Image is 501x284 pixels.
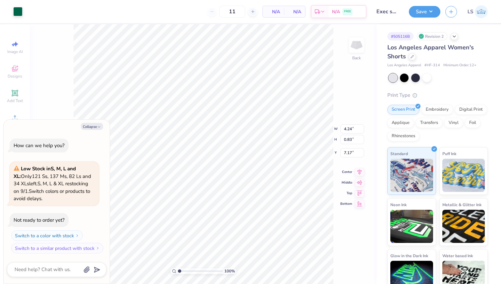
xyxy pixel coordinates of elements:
[340,170,352,174] span: Center
[390,150,408,157] span: Standard
[442,252,473,259] span: Water based Ink
[7,98,23,103] span: Add Text
[96,246,100,250] img: Switch to a similar product with stock
[387,32,414,40] div: # 505116B
[288,8,301,15] span: N/A
[387,63,421,68] span: Los Angeles Apparel
[387,91,488,99] div: Print Type
[421,105,453,115] div: Embroidery
[442,150,456,157] span: Puff Ink
[387,105,419,115] div: Screen Print
[352,55,361,61] div: Back
[442,201,481,208] span: Metallic & Glitter Ink
[14,165,76,180] strong: Low Stock in S, M, L and XL :
[350,38,363,52] img: Back
[416,118,442,128] div: Transfers
[442,210,485,243] img: Metallic & Glitter Ink
[390,252,428,259] span: Glow in the Dark Ink
[390,159,433,192] img: Standard
[14,217,65,223] div: Not ready to order yet?
[219,6,245,18] input: – –
[409,6,440,18] button: Save
[344,9,351,14] span: FREE
[267,8,280,15] span: N/A
[387,118,414,128] div: Applique
[475,5,488,18] img: Lizzy Simon
[14,165,91,202] span: Only 121 Ss, 137 Ms, 82 Ls and 34 XLs left. S, M, L & XL restocking on 9/1. Switch colors or prod...
[340,180,352,185] span: Middle
[332,8,340,15] span: N/A
[7,49,23,54] span: Image AI
[11,230,83,241] button: Switch to a color with stock
[340,201,352,206] span: Bottom
[444,118,463,128] div: Vinyl
[443,63,476,68] span: Minimum Order: 12 +
[390,210,433,243] img: Neon Ink
[14,142,65,149] div: How can we help you?
[468,5,488,18] a: LS
[371,5,404,18] input: Untitled Design
[465,118,480,128] div: Foil
[417,32,447,40] div: Revision 2
[81,123,103,130] button: Collapse
[75,234,79,238] img: Switch to a color with stock
[224,268,235,274] span: 100 %
[340,191,352,196] span: Top
[390,201,407,208] span: Neon Ink
[468,8,473,16] span: LS
[387,43,474,60] span: Los Angeles Apparel Women's Shorts
[455,105,487,115] div: Digital Print
[442,159,485,192] img: Puff Ink
[424,63,440,68] span: # HF-314
[11,243,103,254] button: Switch to a similar product with stock
[387,131,419,141] div: Rhinestones
[8,74,22,79] span: Designs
